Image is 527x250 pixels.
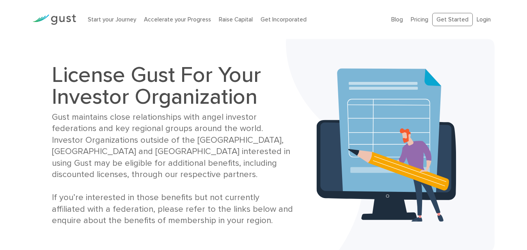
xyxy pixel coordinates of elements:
a: Pricing [411,16,428,23]
img: Gust Logo [32,14,76,25]
div: Gust maintains close relationships with angel investor federations and key regional groups around... [52,112,294,227]
a: Accelerate your Progress [144,16,211,23]
a: Start your Journey [88,16,136,23]
a: Raise Capital [219,16,253,23]
a: Blog [391,16,403,23]
h1: License Gust For Your Investor Organization [52,64,294,108]
a: Get Started [432,13,473,27]
a: Login [477,16,491,23]
a: Get Incorporated [261,16,307,23]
